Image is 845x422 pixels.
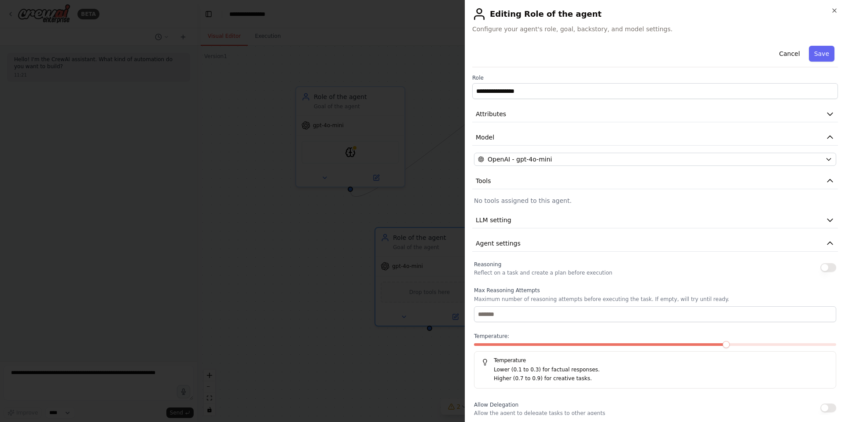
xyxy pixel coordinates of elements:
[472,25,838,33] span: Configure your agent's role, goal, backstory, and model settings.
[476,133,494,142] span: Model
[809,46,834,62] button: Save
[494,374,829,383] p: Higher (0.7 to 0.9) for creative tasks.
[476,110,506,118] span: Attributes
[474,296,836,303] p: Maximum number of reasoning attempts before executing the task. If empty, will try until ready.
[476,176,491,185] span: Tools
[476,239,521,248] span: Agent settings
[474,333,509,340] span: Temperature:
[474,410,605,417] p: Allow the agent to delegate tasks to other agents
[474,269,612,276] p: Reflect on a task and create a plan before execution
[472,106,838,122] button: Attributes
[472,129,838,146] button: Model
[476,216,511,224] span: LLM setting
[474,196,836,205] p: No tools assigned to this agent.
[472,173,838,189] button: Tools
[774,46,805,62] button: Cancel
[474,287,836,294] label: Max Reasoning Attempts
[472,74,838,81] label: Role
[472,212,838,228] button: LLM setting
[481,357,829,364] h5: Temperature
[494,366,829,374] p: Lower (0.1 to 0.3) for factual responses.
[488,155,552,164] span: OpenAI - gpt-4o-mini
[472,7,838,21] h2: Editing Role of the agent
[474,261,501,268] span: Reasoning
[474,402,518,408] span: Allow Delegation
[472,235,838,252] button: Agent settings
[474,153,836,166] button: OpenAI - gpt-4o-mini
